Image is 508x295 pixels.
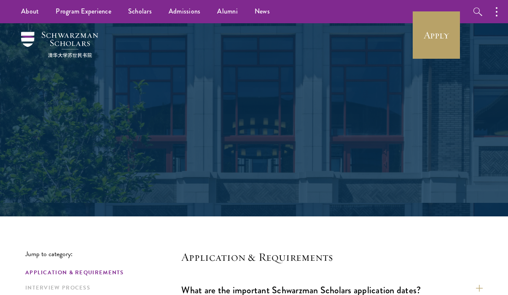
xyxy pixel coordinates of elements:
[25,284,176,292] a: Interview Process
[25,268,176,277] a: Application & Requirements
[181,250,483,264] h4: Application & Requirements
[21,32,98,57] img: Schwarzman Scholars
[25,250,181,258] p: Jump to category:
[413,11,460,59] a: Apply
